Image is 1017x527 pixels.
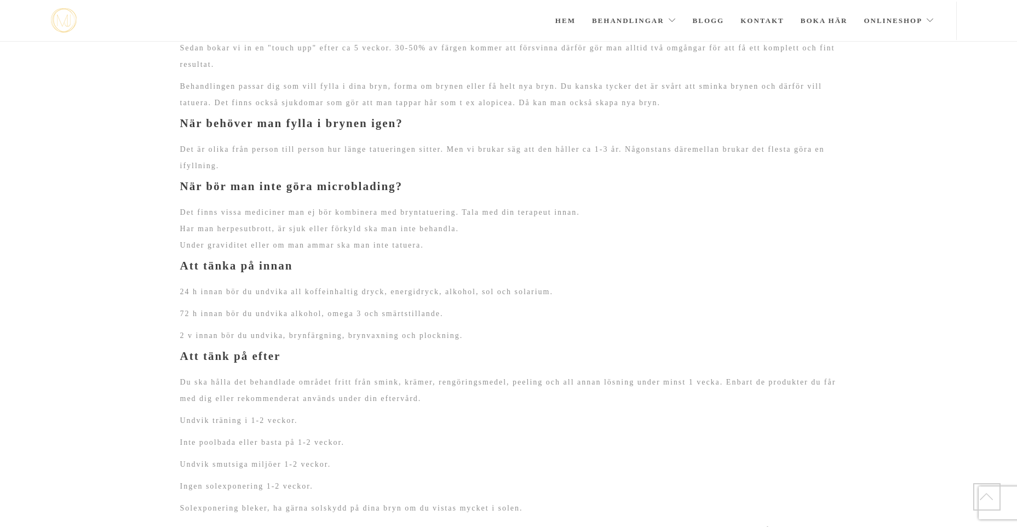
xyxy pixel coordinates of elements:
[180,374,837,407] p: Du ska hålla det behandlade området fritt från smink, krämer, rengöringsmedel, peeling och all an...
[740,2,784,40] a: Kontakt
[51,8,77,33] img: mjstudio
[180,456,837,473] p: Undvik smutsiga miljöer 1-2 veckor.
[180,500,837,517] p: Solexponering bleker, ha gärna solskydd på dina bryn om du vistas mycket i solen.
[180,141,837,174] p: Det är olika från person till person hur länge tatueringen sitter. Men vi brukar säg att den håll...
[180,117,837,130] h3: När behöver man fylla i brynen igen?
[180,478,837,495] p: Ingen solexponering 1-2 veckor.
[180,328,837,344] p: 2 v innan bör du undvika, brynfärgning, brynvaxning och plockning.
[180,350,837,363] h3: Att tänk på efter
[180,413,837,429] p: Undvik träning i 1-2 veckor.
[180,180,837,193] h3: När bör man inte göra microblading?
[180,284,837,300] p: 24 h innan bör du undvika all koffeinhaltig dryck, energidryck, alkohol, sol och solarium.
[693,2,725,40] a: Blogg
[180,204,837,254] p: Det finns vissa mediciner man ej bör kombinera med bryntatuering. Tala med din terapeut innan. Ha...
[180,306,837,322] p: 72 h innan bör du undvika alkohol, omega 3 och smärtstillande.
[180,259,837,273] h3: Att tänka på innan
[864,2,934,40] a: Onlineshop
[555,2,576,40] a: Hem
[51,8,77,33] a: mjstudio mjstudio mjstudio
[801,2,848,40] a: Boka här
[180,78,837,111] p: Behandlingen passar dig som vill fylla i dina bryn, forma om brynen eller få helt nya bryn. Du ka...
[180,434,837,451] p: Inte poolbada eller basta på 1-2 veckor.
[592,2,676,40] a: Behandlingar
